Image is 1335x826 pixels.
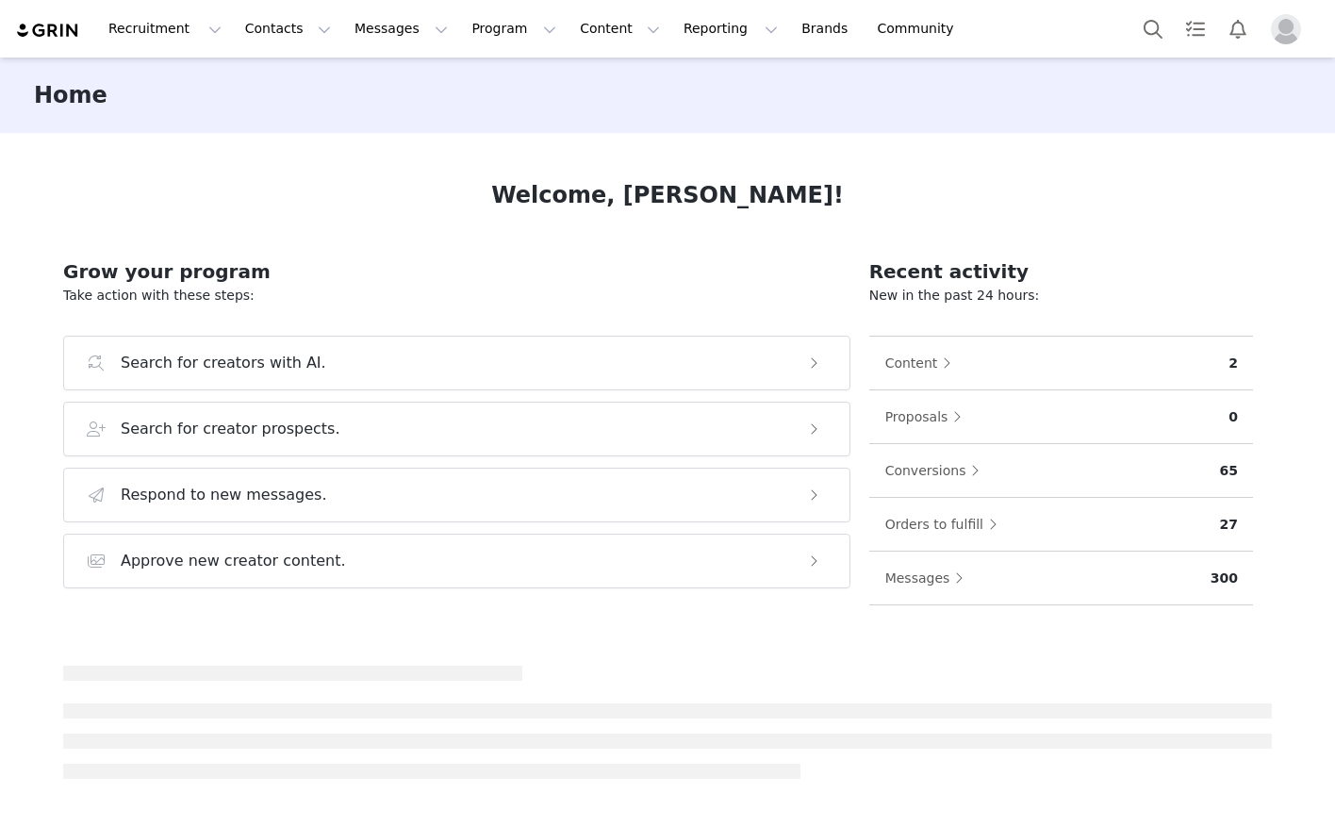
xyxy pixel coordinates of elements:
[34,78,107,112] h3: Home
[569,8,671,50] button: Content
[63,468,850,522] button: Respond to new messages.
[884,348,962,378] button: Content
[869,257,1253,286] h2: Recent activity
[121,418,340,440] h3: Search for creator prospects.
[63,402,850,456] button: Search for creator prospects.
[672,8,789,50] button: Reporting
[121,484,327,506] h3: Respond to new messages.
[1271,14,1301,44] img: placeholder-profile.jpg
[1220,515,1238,535] p: 27
[1260,14,1320,44] button: Profile
[1217,8,1259,50] button: Notifications
[63,534,850,588] button: Approve new creator content.
[884,509,1007,539] button: Orders to fulfill
[234,8,342,50] button: Contacts
[63,336,850,390] button: Search for creators with AI.
[460,8,568,50] button: Program
[121,352,326,374] h3: Search for creators with AI.
[343,8,459,50] button: Messages
[884,563,974,593] button: Messages
[97,8,233,50] button: Recruitment
[1220,461,1238,481] p: 65
[63,286,850,306] p: Take action with these steps:
[790,8,865,50] a: Brands
[1175,8,1216,50] a: Tasks
[1211,569,1238,588] p: 300
[869,286,1253,306] p: New in the past 24 hours:
[121,550,346,572] h3: Approve new creator content.
[63,257,850,286] h2: Grow your program
[1228,407,1238,427] p: 0
[15,22,81,40] img: grin logo
[1228,354,1238,373] p: 2
[491,178,844,212] h1: Welcome, [PERSON_NAME]!
[884,402,972,432] button: Proposals
[866,8,974,50] a: Community
[884,455,990,486] button: Conversions
[1132,8,1174,50] button: Search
